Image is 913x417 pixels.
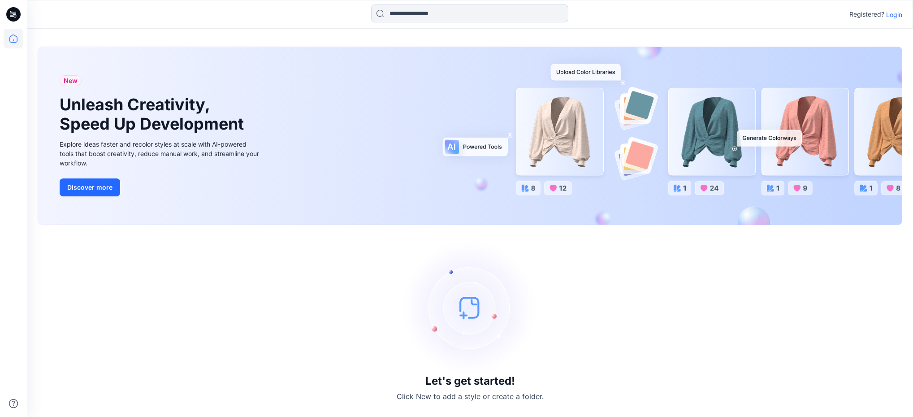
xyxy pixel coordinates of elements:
p: Registered? [849,9,884,20]
h3: Let's get started! [425,375,515,387]
p: Click New to add a style or create a folder. [397,391,544,402]
img: empty-state-image.svg [403,240,537,375]
span: New [64,75,78,86]
a: Discover more [60,178,261,196]
div: Explore ideas faster and recolor styles at scale with AI-powered tools that boost creativity, red... [60,139,261,168]
p: Login [886,10,902,19]
button: Discover more [60,178,120,196]
h1: Unleash Creativity, Speed Up Development [60,95,248,134]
